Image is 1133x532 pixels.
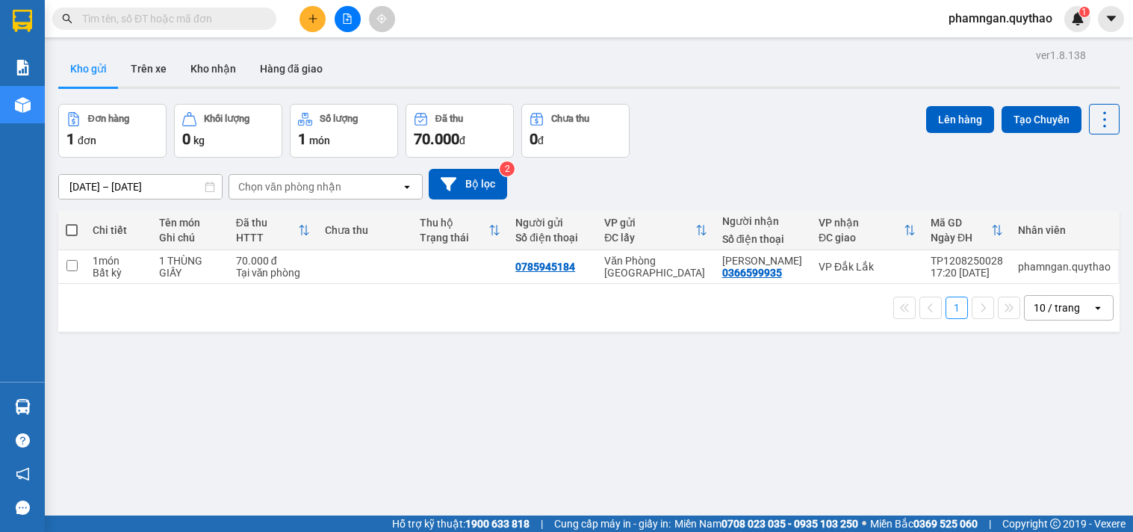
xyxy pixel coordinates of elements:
svg: open [401,181,413,193]
button: caret-down [1098,6,1124,32]
div: DIỆU LINH [722,255,804,267]
span: | [989,516,991,532]
span: plus [308,13,318,24]
th: Toggle SortBy [229,211,317,250]
div: Đã thu [236,217,298,229]
div: Chọn văn phòng nhận [238,179,341,194]
div: 1 món [93,255,144,267]
strong: 1900 633 818 [465,518,530,530]
div: Ngày ĐH [931,232,991,244]
div: ĐC lấy [604,232,695,244]
div: VP gửi [604,217,695,229]
div: 70.000 đ [236,255,310,267]
button: Chưa thu0đ [521,104,630,158]
div: Khối lượng [204,114,249,124]
div: VP Đắk Lắk [819,261,916,273]
div: TP1208250028 [931,255,1003,267]
span: | [541,516,543,532]
div: Người nhận [722,215,804,227]
div: Chưa thu [325,224,406,236]
span: notification [16,467,30,481]
span: 0 [530,130,538,148]
button: Kho nhận [179,51,248,87]
div: ĐC giao [819,232,904,244]
button: Đã thu70.000đ [406,104,514,158]
span: Miền Bắc [870,516,978,532]
th: Toggle SortBy [412,211,508,250]
svg: open [1092,302,1104,314]
span: Hỗ trợ kỹ thuật: [392,516,530,532]
th: Toggle SortBy [597,211,714,250]
div: Mã GD [931,217,991,229]
th: Toggle SortBy [811,211,923,250]
div: 0785945184 [515,261,575,273]
div: Số điện thoại [722,233,804,245]
button: Khối lượng0kg [174,104,282,158]
span: question-circle [16,433,30,448]
strong: 0369 525 060 [913,518,978,530]
div: Số điện thoại [515,232,589,244]
div: Số lượng [320,114,358,124]
img: icon-new-feature [1071,12,1084,25]
img: warehouse-icon [15,97,31,113]
div: VP nhận [819,217,904,229]
strong: 0708 023 035 - 0935 103 250 [721,518,858,530]
span: caret-down [1105,12,1118,25]
div: Tên món [159,217,220,229]
span: kg [193,134,205,146]
div: 10 / trang [1034,300,1080,315]
button: Lên hàng [926,106,994,133]
div: 0366599935 [722,267,782,279]
button: Số lượng1món [290,104,398,158]
div: ver 1.8.138 [1036,47,1086,64]
div: Đơn hàng [88,114,129,124]
button: Đơn hàng1đơn [58,104,167,158]
button: plus [299,6,326,32]
sup: 2 [500,161,515,176]
input: Tìm tên, số ĐT hoặc mã đơn [82,10,258,27]
button: file-add [335,6,361,32]
span: đ [538,134,544,146]
span: search [62,13,72,24]
button: Trên xe [119,51,179,87]
span: 1 [66,130,75,148]
span: 1 [1081,7,1087,17]
span: 0 [182,130,190,148]
span: Miền Nam [674,516,858,532]
div: 1 THÙNG GIẤY [159,255,220,279]
span: món [309,134,330,146]
div: 17:20 [DATE] [931,267,1003,279]
input: Select a date range. [59,175,222,199]
div: phamngan.quythao [1018,261,1111,273]
span: đ [459,134,465,146]
span: Cung cấp máy in - giấy in: [554,516,671,532]
div: Thu hộ [420,217,488,229]
span: ⚪️ [862,521,866,527]
span: phamngan.quythao [937,9,1064,28]
div: Ghi chú [159,232,220,244]
div: Nhân viên [1018,224,1111,236]
div: Văn Phòng [GEOGRAPHIC_DATA] [604,255,707,279]
span: 70.000 [414,130,459,148]
button: Hàng đã giao [248,51,335,87]
span: đơn [78,134,96,146]
div: Chi tiết [93,224,144,236]
button: aim [369,6,395,32]
div: Tại văn phòng [236,267,310,279]
div: Người gửi [515,217,589,229]
th: Toggle SortBy [923,211,1011,250]
img: solution-icon [15,60,31,75]
span: copyright [1050,519,1061,529]
div: Đã thu [435,114,463,124]
button: Kho gửi [58,51,119,87]
button: Bộ lọc [429,169,507,199]
button: 1 [946,297,968,319]
span: message [16,501,30,515]
span: 1 [298,130,306,148]
sup: 1 [1079,7,1090,17]
div: Chưa thu [551,114,589,124]
div: Trạng thái [420,232,488,244]
div: Bất kỳ [93,267,144,279]
span: file-add [342,13,353,24]
span: aim [376,13,387,24]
